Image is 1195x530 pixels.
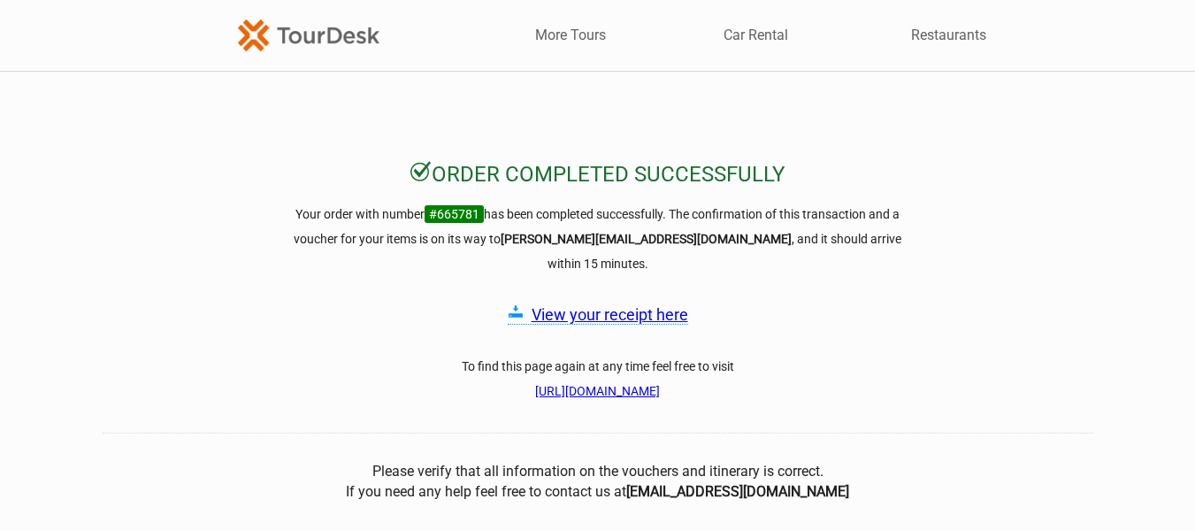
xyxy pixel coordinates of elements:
img: TourDesk-logo-td-orange-v1.png [238,19,379,50]
a: Car Rental [724,26,788,45]
b: [EMAIL_ADDRESS][DOMAIN_NAME] [626,483,849,500]
a: [URL][DOMAIN_NAME] [535,384,660,398]
span: #665781 [425,205,484,223]
a: More Tours [535,26,606,45]
strong: [PERSON_NAME][EMAIL_ADDRESS][DOMAIN_NAME] [501,232,792,246]
center: Please verify that all information on the vouchers and itinerary is correct. If you need any help... [103,462,1093,502]
h3: To find this page again at any time feel free to visit [280,354,916,403]
a: Restaurants [911,26,986,45]
a: View your receipt here [532,305,688,324]
h3: Your order with number has been completed successfully. The confirmation of this transaction and ... [280,202,916,276]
